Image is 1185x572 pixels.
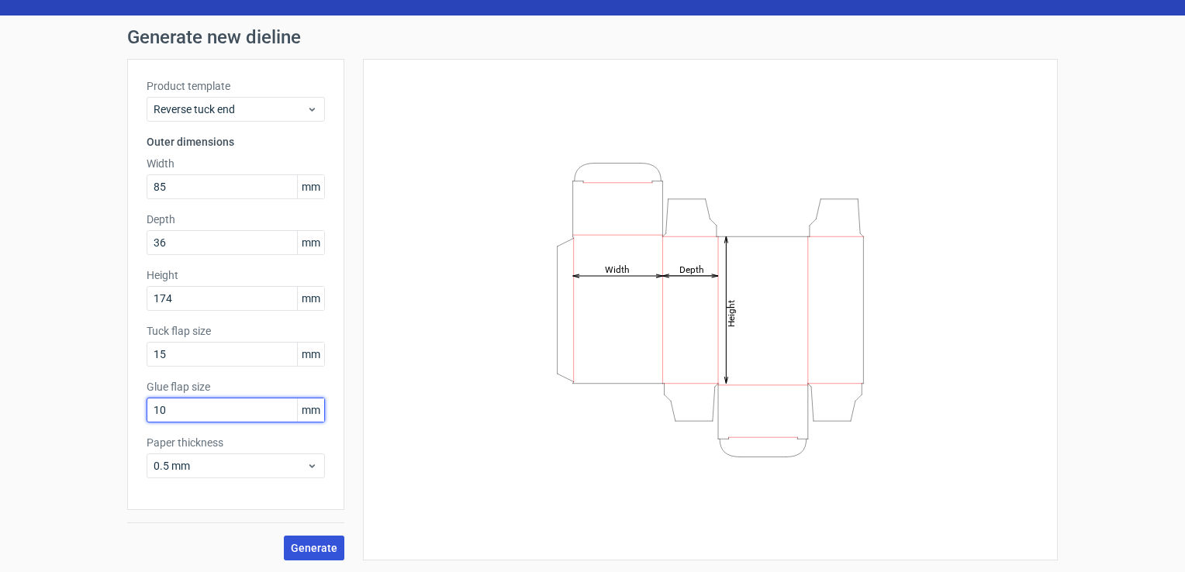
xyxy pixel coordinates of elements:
label: Glue flap size [147,379,325,395]
span: mm [297,343,324,366]
span: mm [297,287,324,310]
label: Product template [147,78,325,94]
span: Generate [291,543,337,553]
span: 0.5 mm [154,458,306,474]
h3: Outer dimensions [147,134,325,150]
tspan: Height [726,299,737,326]
span: mm [297,175,324,198]
label: Width [147,156,325,171]
label: Height [147,267,325,283]
label: Depth [147,212,325,227]
span: mm [297,398,324,422]
span: Reverse tuck end [154,102,306,117]
span: mm [297,231,324,254]
label: Tuck flap size [147,323,325,339]
tspan: Width [605,264,630,274]
label: Paper thickness [147,435,325,450]
tspan: Depth [679,264,704,274]
h1: Generate new dieline [127,28,1058,47]
button: Generate [284,536,344,560]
